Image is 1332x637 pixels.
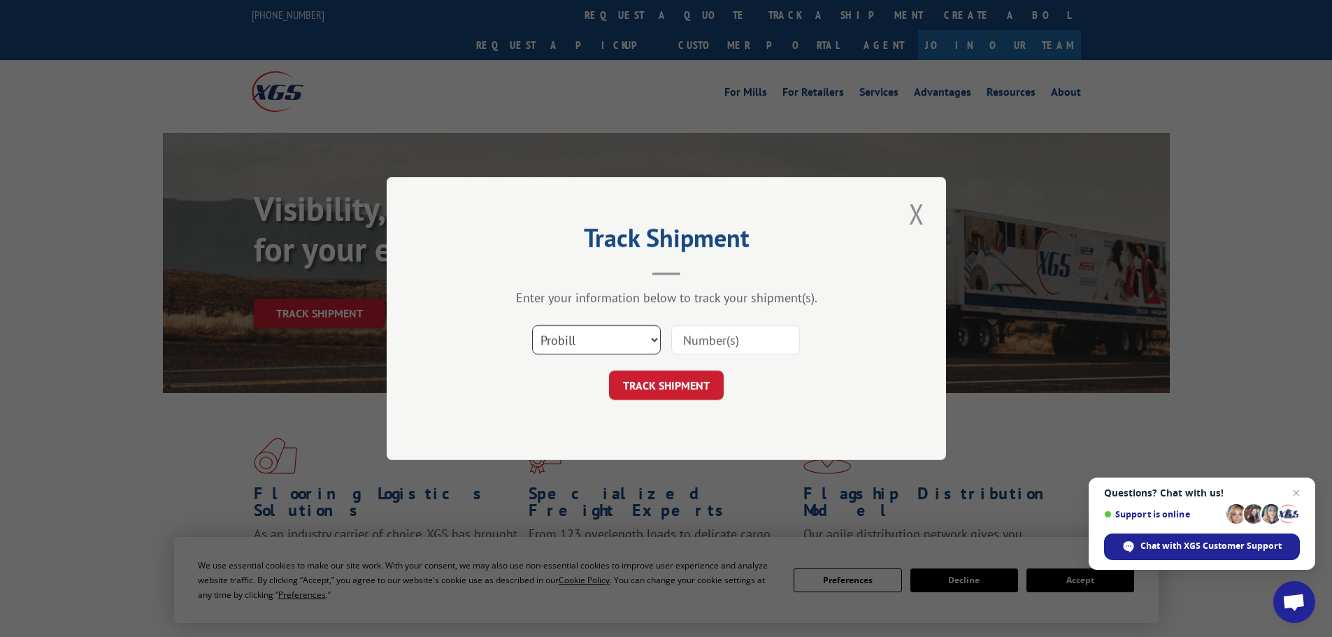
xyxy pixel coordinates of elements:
[671,325,800,355] input: Number(s)
[609,371,724,400] button: TRACK SHIPMENT
[457,228,876,255] h2: Track Shipment
[905,194,929,233] button: Close modal
[1104,509,1222,520] span: Support is online
[1140,540,1282,552] span: Chat with XGS Customer Support
[1104,534,1300,560] span: Chat with XGS Customer Support
[457,289,876,306] div: Enter your information below to track your shipment(s).
[1104,487,1300,499] span: Questions? Chat with us!
[1273,581,1315,623] a: Open chat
